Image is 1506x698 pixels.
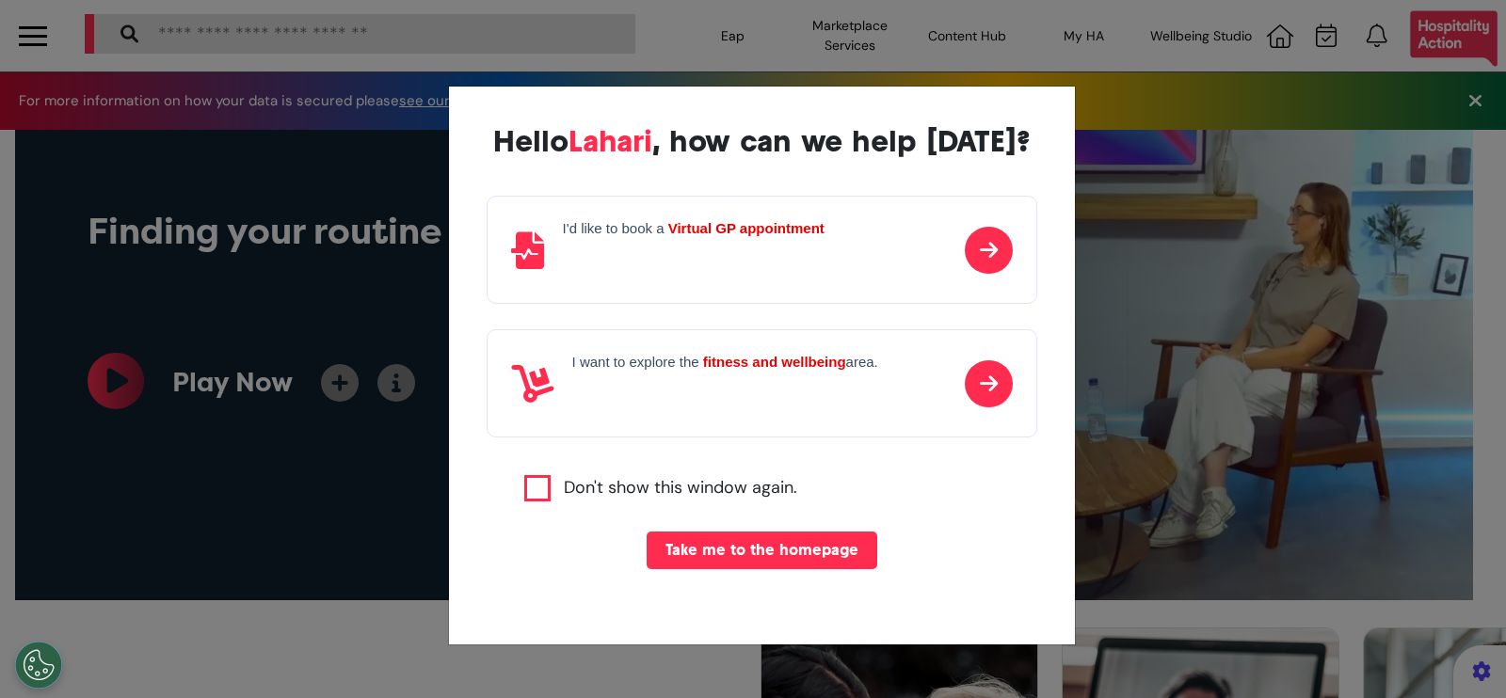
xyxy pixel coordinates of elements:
[564,475,797,501] label: Don't show this window again.
[703,354,846,370] strong: fitness and wellbeing
[524,475,551,501] input: Agree to privacy policy
[572,354,878,371] h4: I want to explore the area.
[487,124,1038,158] div: Hello , how can we help [DATE]?
[668,220,825,236] strong: Virtual GP appointment
[563,220,825,237] h4: I'd like to book a
[15,642,62,689] button: Open Preferences
[569,123,652,159] span: Lahari
[647,531,877,569] button: Take me to the homepage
